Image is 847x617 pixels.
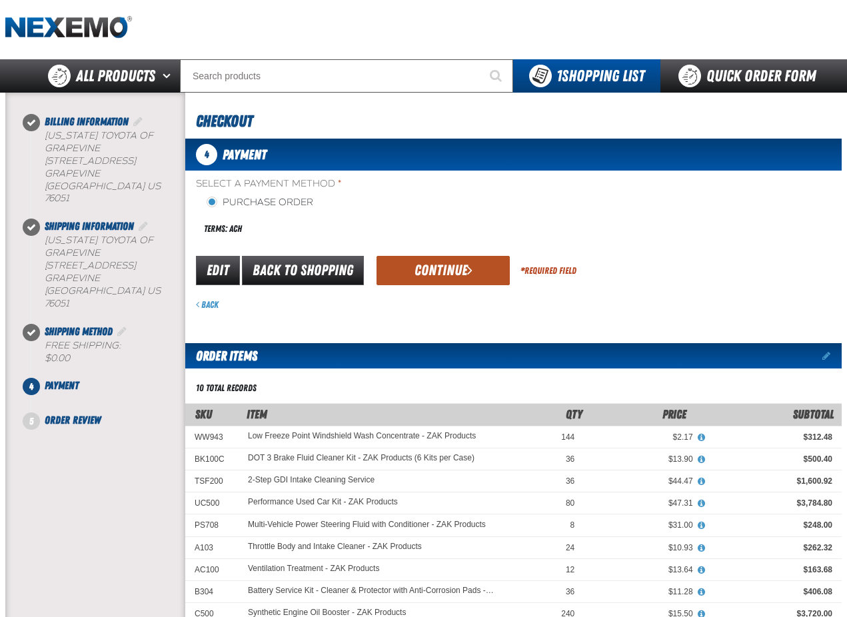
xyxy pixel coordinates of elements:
span: Checkout [196,112,253,131]
bdo: 76051 [45,298,69,309]
li: Shipping Information. Step 2 of 5. Completed [31,219,185,323]
input: Purchase Order [207,197,217,207]
div: $31.00 [593,520,692,530]
span: Shipping Method [45,325,113,338]
span: 5 [23,412,40,430]
span: 24 [566,543,574,552]
a: 2-Step GDI Intake Cleaning Service [248,476,375,485]
div: Required Field [520,265,576,277]
div: Terms: ACH [196,215,514,243]
label: Purchase Order [207,197,313,209]
a: Multi-Vehicle Power Steering Fluid with Conditioner - ZAK Products [248,520,486,530]
span: Qty [566,407,582,421]
button: View All Prices for Multi-Vehicle Power Steering Fluid with Conditioner - ZAK Products [693,520,710,532]
button: View All Prices for DOT 3 Brake Fluid Cleaner Kit - ZAK Products (6 Kits per Case) [693,454,710,466]
td: BK100C [185,448,239,470]
div: $262.32 [712,542,832,553]
span: US [147,181,161,192]
span: Price [662,407,686,421]
td: A103 [185,536,239,558]
h2: Order Items [185,343,257,368]
div: $1,600.92 [712,476,832,486]
a: DOT 3 Brake Fluid Cleaner Kit - ZAK Products (6 Kits per Case) [248,454,474,463]
div: $406.08 [712,586,832,597]
td: PS708 [185,514,239,536]
button: View All Prices for Performance Used Car Kit - ZAK Products [693,498,710,510]
span: Select a Payment Method [196,178,514,191]
a: Battery Service Kit - Cleaner & Protector with Anti-Corrosion Pads - ZAK Products [248,586,496,596]
div: $13.64 [593,564,692,575]
button: Open All Products pages [158,59,180,93]
span: [US_STATE] Toyota of Grapevine [45,235,153,259]
span: Payment [223,147,267,163]
span: Order Review [45,414,101,426]
span: Shipping Information [45,220,134,233]
span: 80 [566,498,574,508]
strong: $0.00 [45,352,70,364]
span: 4 [23,378,40,395]
span: All Products [76,64,155,88]
img: Nexemo logo [5,16,132,39]
a: Edit [196,256,240,285]
span: Shopping List [556,67,644,85]
div: $47.31 [593,498,692,508]
span: Subtotal [793,407,834,421]
li: Payment. Step 4 of 5. Not Completed [31,378,185,412]
span: [US_STATE] Toyota of Grapevine [45,130,153,154]
button: View All Prices for Battery Service Kit - Cleaner & Protector with Anti-Corrosion Pads - ZAK Prod... [693,586,710,598]
li: Billing Information. Step 1 of 5. Completed [31,114,185,219]
nav: Checkout steps. Current step is Payment. Step 4 of 5 [21,114,185,428]
span: Item [247,407,267,421]
a: Edit items [822,351,842,360]
td: UC500 [185,492,239,514]
div: $248.00 [712,520,832,530]
span: Billing Information [45,115,129,128]
li: Order Review. Step 5 of 5. Not Completed [31,412,185,428]
a: Back to Shopping [242,256,364,285]
span: 12 [566,565,574,574]
td: WW943 [185,426,239,448]
button: View All Prices for 2-Step GDI Intake Cleaning Service [693,476,710,488]
button: Start Searching [480,59,513,93]
strong: 1 [556,67,562,85]
div: $10.93 [593,542,692,553]
div: $13.90 [593,454,692,464]
button: Continue [377,256,510,285]
span: Payment [45,379,79,392]
a: Ventilation Treatment - ZAK Products [248,564,379,574]
span: [STREET_ADDRESS] [45,155,136,167]
td: TSF200 [185,470,239,492]
span: [GEOGRAPHIC_DATA] [45,181,145,192]
button: View All Prices for Ventilation Treatment - ZAK Products [693,564,710,576]
a: Throttle Body and Intake Cleaner - ZAK Products [248,542,422,552]
span: 36 [566,476,574,486]
span: 144 [561,432,574,442]
a: SKU [195,407,212,421]
div: 10 total records [196,382,257,394]
span: [STREET_ADDRESS] [45,260,136,271]
span: 36 [566,454,574,464]
button: View All Prices for Low Freeze Point Windshield Wash Concentrate - ZAK Products [693,432,710,444]
span: 8 [570,520,575,530]
a: Performance Used Car Kit - ZAK Products [248,498,398,507]
td: AC100 [185,558,239,580]
div: $3,784.80 [712,498,832,508]
button: View All Prices for Throttle Body and Intake Cleaner - ZAK Products [693,542,710,554]
a: Edit Billing Information [131,115,145,128]
div: $44.47 [593,476,692,486]
span: 4 [196,144,217,165]
span: 36 [566,587,574,596]
button: You have 1 Shopping List. Open to view details [513,59,660,93]
a: Low Freeze Point Windshield Wash Concentrate - ZAK Products [248,432,476,441]
div: $163.68 [712,564,832,575]
td: B304 [185,581,239,603]
a: Back [196,299,219,310]
a: Home [5,16,132,39]
div: $2.17 [593,432,692,442]
div: $500.40 [712,454,832,464]
input: Search [180,59,513,93]
a: Quick Order Form [660,59,841,93]
span: GRAPEVINE [45,168,100,179]
bdo: 76051 [45,193,69,204]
